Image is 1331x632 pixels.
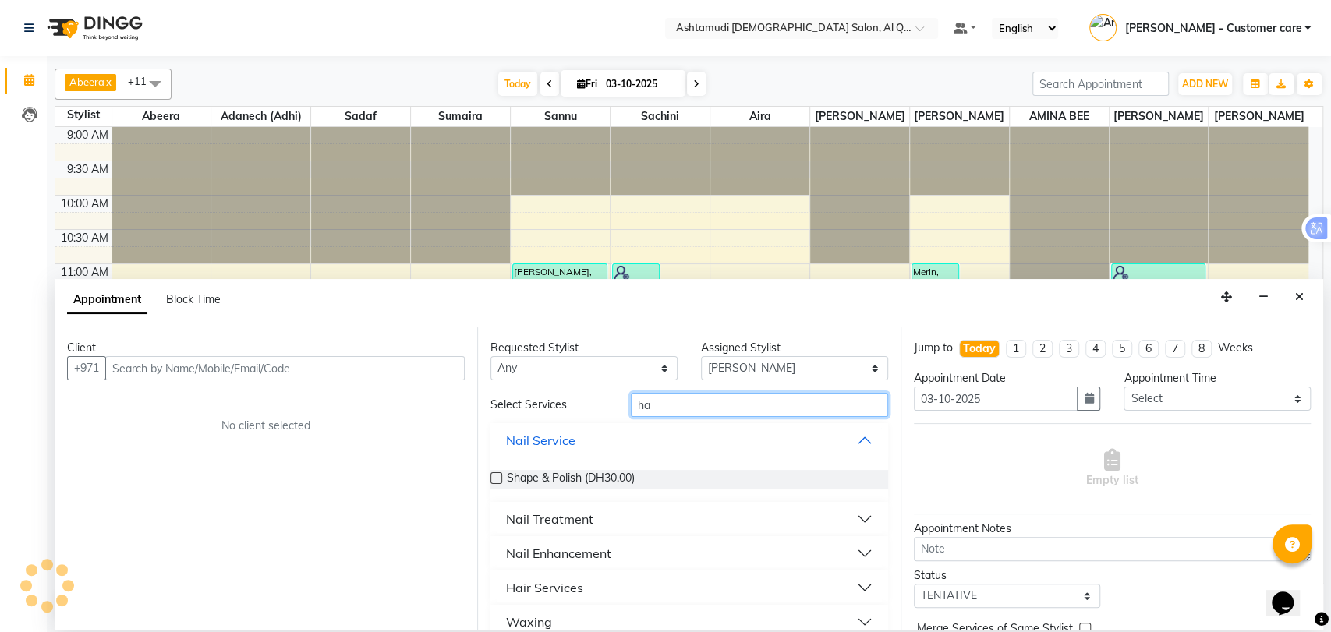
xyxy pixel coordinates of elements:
[58,230,112,246] div: 10:30 AM
[1086,449,1138,489] span: Empty list
[1112,340,1132,358] li: 5
[104,76,112,88] a: x
[64,127,112,143] div: 9:00 AM
[1110,107,1209,126] span: [PERSON_NAME]
[1112,264,1205,341] div: Rejita, TK01, 11:00 AM-12:10 PM, Roots Color - [MEDICAL_DATA] Free
[67,356,106,380] button: +971
[506,613,552,631] div: Waxing
[1032,72,1169,96] input: Search Appointment
[963,341,996,357] div: Today
[1218,340,1253,356] div: Weeks
[411,107,510,126] span: Sumaira
[914,521,1311,537] div: Appointment Notes
[479,397,619,413] div: Select Services
[701,340,888,356] div: Assigned Stylist
[1209,107,1308,126] span: [PERSON_NAME]
[311,107,410,126] span: Sadaf
[914,370,1101,387] div: Appointment Date
[498,72,537,96] span: Today
[611,107,710,126] span: Sachini
[104,418,427,434] div: No client selected
[112,107,211,126] span: Abeera
[58,264,112,281] div: 11:00 AM
[497,539,881,567] button: Nail Enhancement
[1124,370,1311,387] div: Appointment Time
[211,107,310,126] span: Adanech (Adhi)
[631,393,888,417] input: Search by service name
[506,544,611,563] div: Nail Enhancement
[55,107,112,123] div: Stylist
[67,340,465,356] div: Client
[67,286,147,314] span: Appointment
[511,107,610,126] span: Sannu
[914,340,953,356] div: Jump to
[506,510,593,528] div: Nail Treatment
[810,107,909,126] span: [PERSON_NAME]
[910,107,1009,126] span: [PERSON_NAME]
[497,505,881,533] button: Nail Treatment
[1010,107,1109,126] span: AMINA BEE
[506,578,583,597] div: Hair Services
[1138,340,1159,358] li: 6
[40,6,147,50] img: logo
[64,161,112,178] div: 9:30 AM
[513,264,607,466] div: [PERSON_NAME], TK03, 11:00 AM-02:00 PM, Nano Plastia - Short
[1059,340,1079,358] li: 3
[1288,285,1311,309] button: Close
[914,567,1101,584] div: Status
[69,76,104,88] span: Abeera
[497,426,881,454] button: Nail Service
[58,196,112,212] div: 10:00 AM
[1089,14,1117,41] img: Anila Thomas - Customer care
[914,387,1078,411] input: yyyy-mm-dd
[1006,340,1026,358] li: 1
[1165,340,1185,358] li: 7
[573,78,601,90] span: Fri
[166,292,221,306] span: Block Time
[128,75,158,87] span: +11
[601,72,679,96] input: 2025-10-03
[613,264,659,602] div: [PERSON_NAME] [PERSON_NAME], TK05, 11:00 AM-04:00 PM, Nano Plastia - Short
[1085,340,1106,358] li: 4
[490,340,678,356] div: Requested Stylist
[1266,570,1315,616] iframe: chat widget
[1182,78,1228,90] span: ADD NEW
[912,264,958,307] div: Merin, TK17, 11:00 AM-11:40 AM, Full Arms Waxing,Eyebrow Threading
[507,470,635,489] span: Shape & Polish (DH30.00)
[497,574,881,602] button: Hair Services
[1032,340,1053,358] li: 2
[506,431,575,450] div: Nail Service
[1191,340,1212,358] li: 8
[1178,73,1232,95] button: ADD NEW
[1124,20,1301,37] span: [PERSON_NAME] - Customer care
[710,107,809,126] span: Aira
[105,356,465,380] input: Search by Name/Mobile/Email/Code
